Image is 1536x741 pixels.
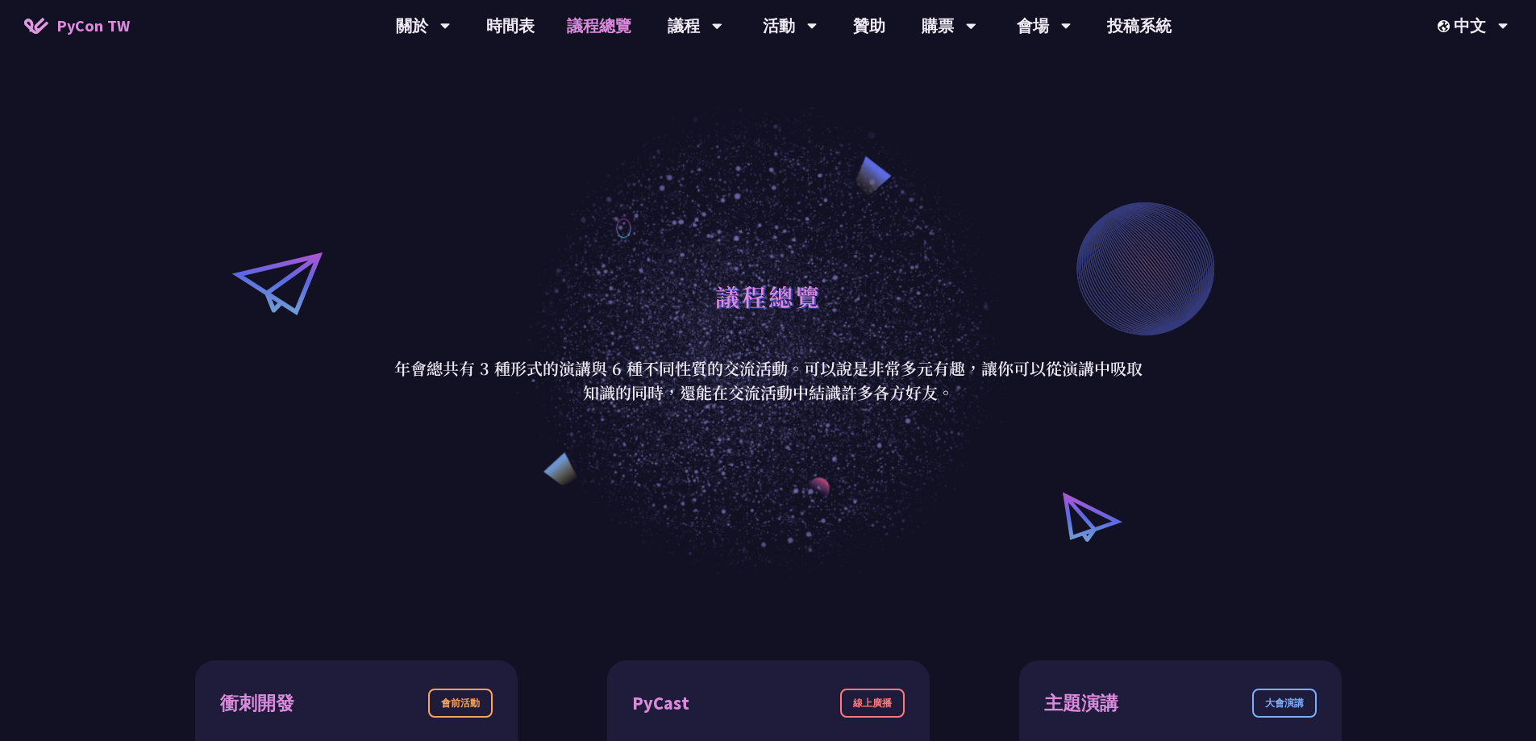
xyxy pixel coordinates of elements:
[840,689,905,718] div: 線上廣播
[1252,689,1317,718] div: 大會演講
[393,356,1143,405] p: 年會總共有 3 種形式的演講與 6 種不同性質的交流活動。可以說是非常多元有趣，讓你可以從演講中吸取知識的同時，還能在交流活動中結識許多各方好友。
[1438,20,1454,32] img: Locale Icon
[715,272,822,320] h1: 議程總覽
[428,689,493,718] div: 會前活動
[24,18,48,34] img: Home icon of PyCon TW 2025
[8,6,146,46] a: PyCon TW
[220,689,294,718] div: 衝刺開發
[1044,689,1118,718] div: 主題演講
[632,689,689,718] div: PyCast
[56,14,130,38] span: PyCon TW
